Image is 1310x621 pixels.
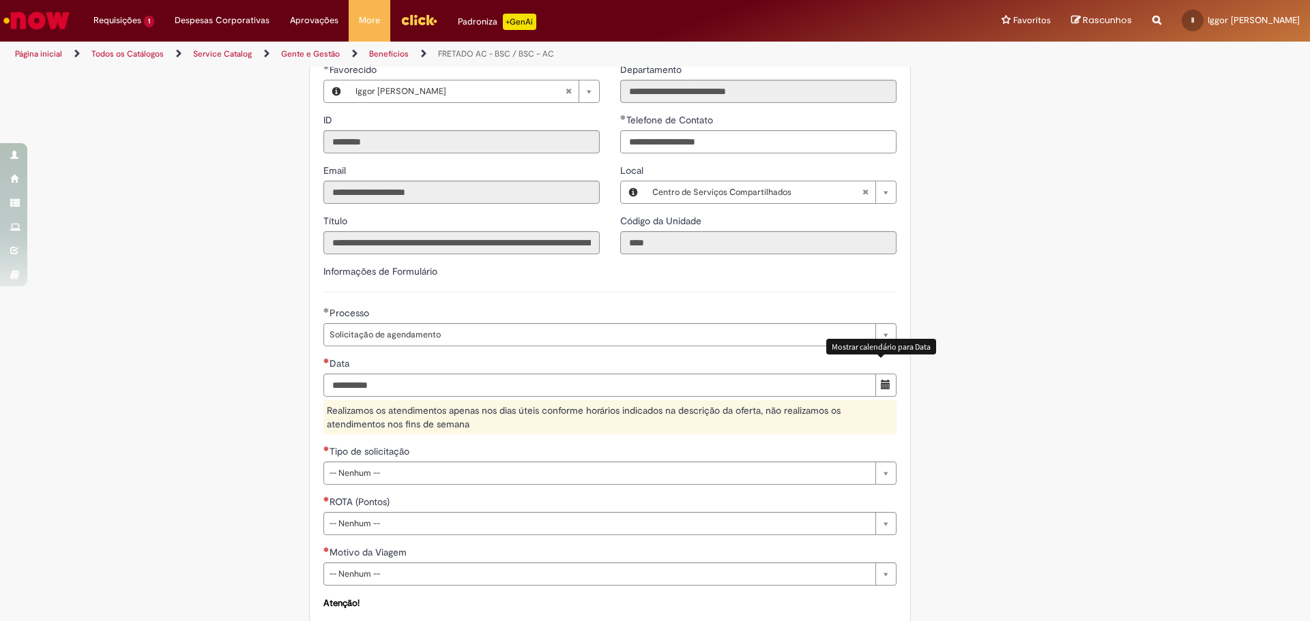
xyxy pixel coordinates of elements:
[620,214,704,228] label: Somente leitura - Código da Unidade
[503,14,536,30] p: +GenAi
[620,231,897,254] input: Código da Unidade
[93,14,141,27] span: Requisições
[438,48,554,59] a: FRETADO AC - BSC / BSC – AC
[323,114,335,126] span: Somente leitura - ID
[1208,14,1300,26] span: Iggor [PERSON_NAME]
[458,14,536,30] div: Padroniza
[855,181,875,203] abbr: Limpar campo Local
[323,181,600,204] input: Email
[330,496,392,508] span: ROTA (Pontos)
[323,547,330,552] span: Necessários
[620,63,684,76] label: Somente leitura - Departamento
[330,357,352,369] span: Data
[330,324,869,346] span: Solicitação de agendamento
[1191,16,1194,25] span: II
[323,400,897,434] div: Realizamos os atendimentos apenas nos dias úteis conforme horários indicados na descrição da ofer...
[401,10,437,30] img: click_logo_yellow_360x200.png
[10,42,863,67] ul: Trilhas de página
[1071,14,1132,27] a: Rascunhos
[369,48,409,59] a: Benefícios
[91,48,164,59] a: Todos os Catálogos
[323,446,330,451] span: Necessários
[323,214,350,228] label: Somente leitura - Título
[349,80,599,102] a: Iggor [PERSON_NAME]Limpar campo Favorecido
[626,114,716,126] span: Telefone de Contato
[323,358,330,363] span: Necessários
[330,546,409,558] span: Motivo da Viagem
[875,374,897,397] button: Mostrar calendário para Data
[826,339,936,354] div: Mostrar calendário para Data
[144,16,154,27] span: 1
[359,14,380,27] span: More
[330,462,869,484] span: -- Nenhum --
[620,215,704,227] span: Somente leitura - Código da Unidade
[355,80,565,102] span: Iggor [PERSON_NAME]
[323,215,350,227] span: Somente leitura - Título
[558,80,579,102] abbr: Limpar campo Favorecido
[652,181,862,203] span: Centro de Serviços Compartilhados
[323,307,330,313] span: Obrigatório Preenchido
[330,513,869,534] span: -- Nenhum --
[330,563,869,585] span: -- Nenhum --
[1083,14,1132,27] span: Rascunhos
[645,181,896,203] a: Centro de Serviços CompartilhadosLimpar campo Local
[620,115,626,120] span: Obrigatório Preenchido
[323,113,335,127] label: Somente leitura - ID
[193,48,252,59] a: Service Catalog
[323,130,600,153] input: ID
[175,14,270,27] span: Despesas Corporativas
[330,307,372,319] span: Processo
[620,130,897,153] input: Telefone de Contato
[323,64,330,70] span: Obrigatório Preenchido
[1013,14,1051,27] span: Favoritos
[620,164,646,177] span: Local
[323,597,360,609] strong: Atenção!
[281,48,340,59] a: Gente e Gestão
[621,181,645,203] button: Local, Visualizar este registro Centro de Serviços Compartilhados
[290,14,338,27] span: Aprovações
[324,80,349,102] button: Favorecido, Visualizar este registro Iggor Braga Ishiy
[323,496,330,502] span: Necessários
[330,445,412,457] span: Tipo de solicitação
[323,164,349,177] label: Somente leitura - Email
[323,265,437,277] label: Informações de Formulário
[323,374,876,397] input: Data
[1,7,72,34] img: ServiceNow
[620,80,897,103] input: Departamento
[15,48,62,59] a: Página inicial
[330,63,379,76] span: Necessários - Favorecido
[323,231,600,254] input: Título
